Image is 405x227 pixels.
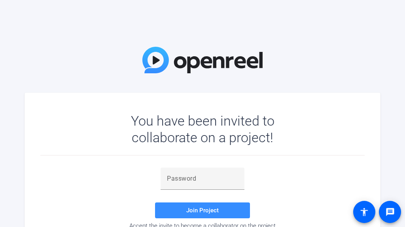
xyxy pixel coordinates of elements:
img: OpenReel Logo [142,47,263,73]
div: You have been invited to collaborate on a project! [108,113,297,146]
button: Join Project [155,202,250,218]
span: Join Project [186,207,219,214]
input: Password [167,174,238,183]
mat-icon: message [385,207,395,217]
mat-icon: accessibility [360,207,369,217]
